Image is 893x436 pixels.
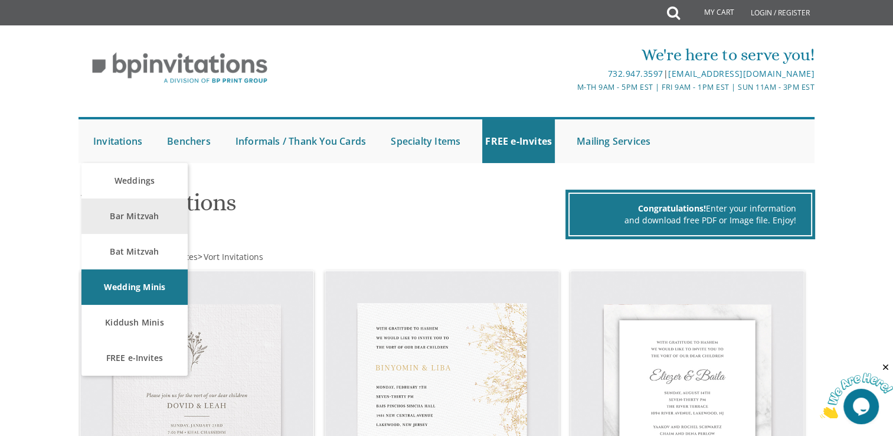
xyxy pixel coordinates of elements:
[325,43,815,67] div: We're here to serve you!
[81,199,188,234] a: Bar Mitzvah
[388,119,463,163] a: Specialty Items
[325,67,815,81] div: |
[78,251,447,263] div: :
[164,119,214,163] a: Benchers
[584,203,796,214] div: Enter your information
[668,68,815,79] a: [EMAIL_ADDRESS][DOMAIN_NAME]
[81,269,188,305] a: Wedding Minis
[584,214,796,226] div: and download free PDF or Image file. Enjoy!
[679,1,742,25] a: My Cart
[81,163,188,199] a: Weddings
[482,119,555,163] a: FREE e-Invites
[81,234,188,269] a: Bat Mitzvah
[638,203,706,214] span: Congratulations!
[78,44,281,93] img: BP Invitation Loft
[198,251,263,262] span: >
[233,119,369,163] a: Informals / Thank You Cards
[607,68,663,79] a: 732.947.3597
[90,119,145,163] a: Invitations
[574,119,653,163] a: Mailing Services
[202,251,263,262] a: Vort Invitations
[204,251,263,262] span: Vort Invitations
[81,190,562,224] h1: Vort Invitations
[81,305,188,340] a: Kiddush Minis
[820,362,893,418] iframe: chat widget
[81,340,188,376] a: FREE e-Invites
[325,81,815,93] div: M-Th 9am - 5pm EST | Fri 9am - 1pm EST | Sun 11am - 3pm EST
